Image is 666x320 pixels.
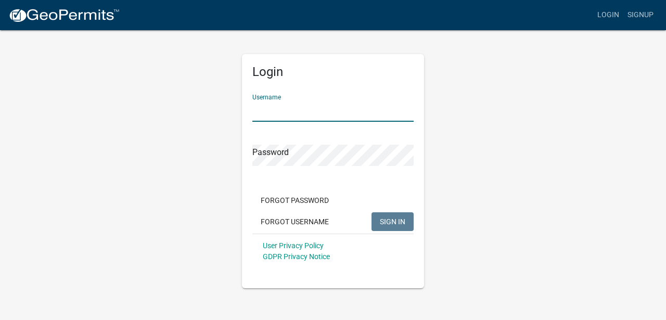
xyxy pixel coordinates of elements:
[372,212,414,231] button: SIGN IN
[380,217,405,225] span: SIGN IN
[593,5,623,25] a: Login
[252,191,337,210] button: Forgot Password
[263,252,330,261] a: GDPR Privacy Notice
[252,65,414,80] h5: Login
[263,241,324,250] a: User Privacy Policy
[252,212,337,231] button: Forgot Username
[623,5,658,25] a: Signup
